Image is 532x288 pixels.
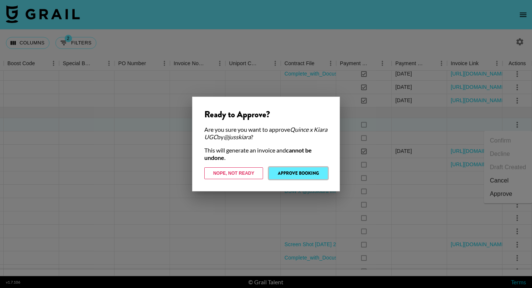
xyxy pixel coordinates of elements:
[204,126,328,141] div: Are you sure you want to approve by ?
[269,167,328,179] button: Approve Booking
[204,167,263,179] button: Nope, Not Ready
[204,126,327,140] em: Quince x Kiara UGC
[224,133,251,140] em: @ jusskiara
[204,147,312,161] strong: cannot be undone
[204,147,328,161] div: This will generate an invoice and .
[204,109,328,120] div: Ready to Approve?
